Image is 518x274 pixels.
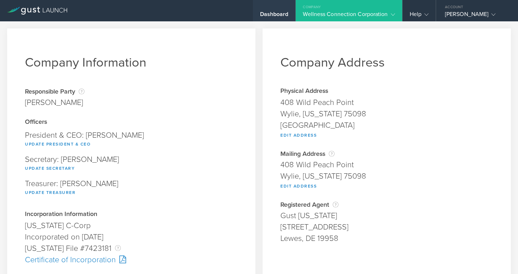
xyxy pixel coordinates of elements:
[280,88,493,95] div: Physical Address
[280,120,493,131] div: [GEOGRAPHIC_DATA]
[280,201,493,208] div: Registered Agent
[25,97,84,108] div: [PERSON_NAME]
[280,170,493,182] div: Wylie, [US_STATE] 75098
[25,152,238,176] div: Secretary: [PERSON_NAME]
[25,211,238,218] div: Incorporation Information
[280,131,317,139] button: Edit Address
[280,210,493,221] div: Gust [US_STATE]
[25,164,75,173] button: Update Secretary
[280,97,493,108] div: 408 Wild Peach Point
[25,128,238,152] div: President & CEO: [PERSON_NAME]
[25,254,238,265] div: Certificate of Incorporation
[280,150,493,157] div: Mailing Address
[260,11,289,21] div: Dashboard
[25,140,90,148] button: Update President & CEO
[445,11,506,21] div: [PERSON_NAME]
[25,119,238,126] div: Officers
[410,11,429,21] div: Help
[280,233,493,244] div: Lewes, DE 19958
[25,55,238,70] h1: Company Information
[25,243,238,254] div: [US_STATE] File #7423181
[25,231,238,243] div: Incorporated on [DATE]
[303,11,395,21] div: Wellness Connection Corporation
[25,176,238,200] div: Treasurer: [PERSON_NAME]
[280,159,493,170] div: 408 Wild Peach Point
[25,88,84,95] div: Responsible Party
[280,55,493,70] h1: Company Address
[25,188,76,197] button: Update Treasurer
[280,108,493,120] div: Wylie, [US_STATE] 75098
[280,182,317,190] button: Edit Address
[280,221,493,233] div: [STREET_ADDRESS]
[25,220,238,231] div: [US_STATE] C-Corp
